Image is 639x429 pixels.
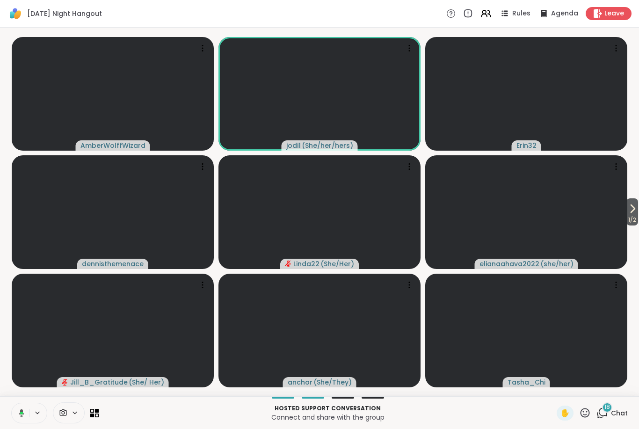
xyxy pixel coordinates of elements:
[27,9,102,18] span: [DATE] Night Hangout
[288,378,312,387] span: anchor
[551,9,578,18] span: Agenda
[62,379,68,385] span: audio-muted
[104,404,551,413] p: Hosted support conversation
[70,378,128,387] span: Jill_B_Gratitude
[560,407,570,419] span: ✋
[320,259,354,269] span: ( She/Her )
[129,378,164,387] span: ( She/ Her )
[293,259,319,269] span: Linda22
[611,408,628,418] span: Chat
[82,259,144,269] span: dennisthemenace
[604,9,624,18] span: Leave
[512,9,530,18] span: Rules
[626,214,638,225] span: 1 / 2
[7,6,23,22] img: ShareWell Logomark
[302,141,353,150] span: ( She/her/hers )
[626,198,638,225] button: 1/2
[540,259,574,269] span: ( she/her )
[516,141,537,150] span: Erin32
[80,141,145,150] span: AmberWolffWizard
[508,378,545,387] span: Tasha_Chi
[479,259,539,269] span: elianaahava2022
[104,413,551,422] p: Connect and share with the group
[286,141,301,150] span: jodi1
[313,378,352,387] span: ( She/They )
[604,403,610,411] span: 18
[285,261,291,267] span: audio-muted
